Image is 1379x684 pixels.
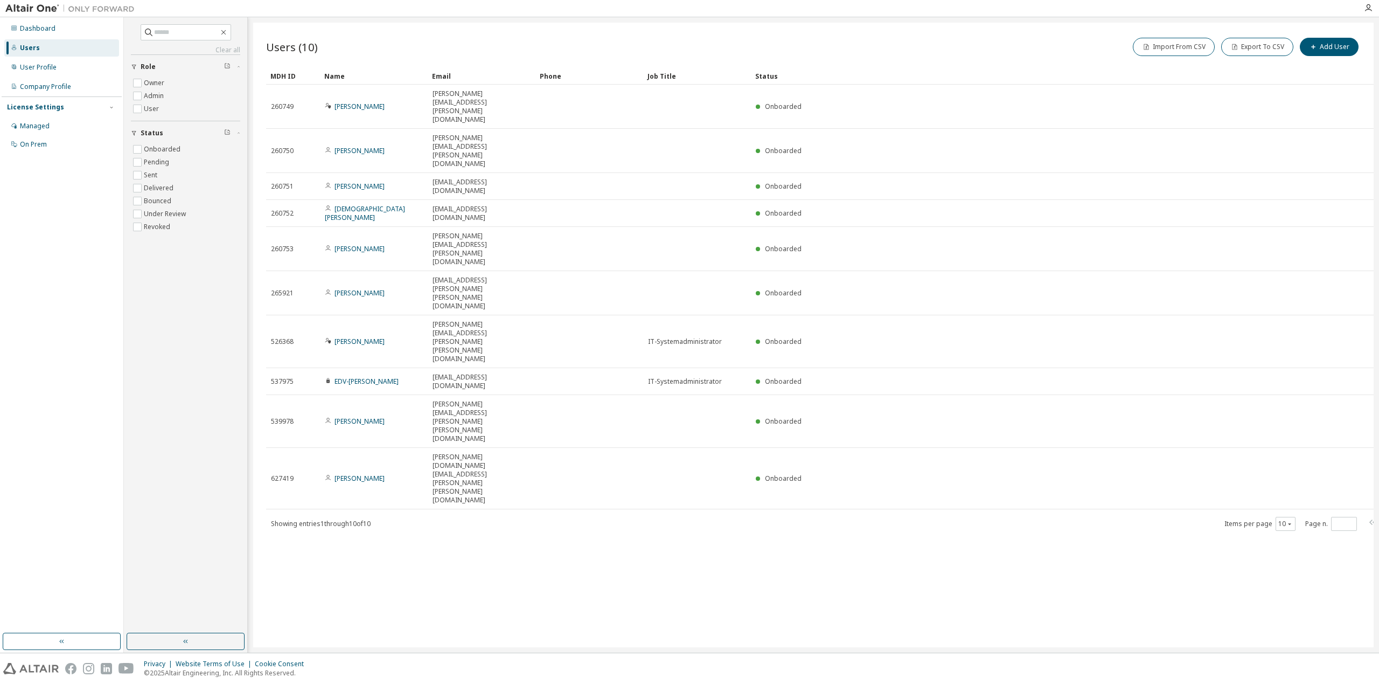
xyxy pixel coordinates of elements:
label: Delivered [144,182,176,195]
a: [PERSON_NAME] [335,182,385,191]
span: Users (10) [266,39,318,54]
div: Dashboard [20,24,55,33]
label: Bounced [144,195,173,208]
img: instagram.svg [83,663,94,674]
span: Onboarded [765,146,802,155]
span: [EMAIL_ADDRESS][DOMAIN_NAME] [433,373,531,390]
span: Items per page [1224,517,1296,531]
div: License Settings [7,103,64,112]
div: User Profile [20,63,57,72]
span: 627419 [271,474,294,483]
span: Onboarded [765,337,802,346]
a: EDV-[PERSON_NAME] [335,377,399,386]
label: Pending [144,156,171,169]
img: Altair One [5,3,140,14]
span: [EMAIL_ADDRESS][PERSON_NAME][PERSON_NAME][DOMAIN_NAME] [433,276,531,310]
div: Cookie Consent [255,660,310,668]
div: On Prem [20,140,47,149]
a: [DEMOGRAPHIC_DATA][PERSON_NAME] [325,204,405,222]
span: [PERSON_NAME][EMAIL_ADDRESS][PERSON_NAME][PERSON_NAME][DOMAIN_NAME] [433,320,531,363]
div: Job Title [647,67,747,85]
label: Revoked [144,220,172,233]
img: linkedin.svg [101,663,112,674]
label: Owner [144,77,166,89]
span: Clear filter [224,63,231,71]
span: Onboarded [765,377,802,386]
span: Clear filter [224,129,231,137]
a: [PERSON_NAME] [335,417,385,426]
span: [EMAIL_ADDRESS][DOMAIN_NAME] [433,178,531,195]
label: Onboarded [144,143,183,156]
p: © 2025 Altair Engineering, Inc. All Rights Reserved. [144,668,310,678]
div: Users [20,44,40,52]
button: Role [131,55,240,79]
span: Onboarded [765,102,802,111]
span: Onboarded [765,474,802,483]
a: [PERSON_NAME] [335,474,385,483]
span: IT-Systemadministrator [648,377,722,386]
span: Onboarded [765,209,802,218]
a: [PERSON_NAME] [335,244,385,253]
a: [PERSON_NAME] [335,146,385,155]
a: Clear all [131,46,240,54]
span: 260752 [271,209,294,218]
span: Status [141,129,163,137]
span: 260749 [271,102,294,111]
span: 539978 [271,417,294,426]
span: [PERSON_NAME][DOMAIN_NAME][EMAIL_ADDRESS][PERSON_NAME][PERSON_NAME][DOMAIN_NAME] [433,453,531,505]
span: Role [141,63,156,71]
span: [PERSON_NAME][EMAIL_ADDRESS][PERSON_NAME][DOMAIN_NAME] [433,134,531,168]
label: Sent [144,169,159,182]
span: Onboarded [765,417,802,426]
span: [EMAIL_ADDRESS][DOMAIN_NAME] [433,205,531,222]
a: [PERSON_NAME] [335,288,385,298]
span: [PERSON_NAME][EMAIL_ADDRESS][PERSON_NAME][DOMAIN_NAME] [433,89,531,124]
div: MDH ID [270,67,316,85]
div: Managed [20,122,50,130]
div: Phone [540,67,639,85]
span: IT-Systemadministrator [648,337,722,346]
span: 537975 [271,377,294,386]
span: 265921 [271,289,294,298]
span: Onboarded [765,288,802,298]
img: altair_logo.svg [3,663,59,674]
img: youtube.svg [119,663,134,674]
span: 526368 [271,337,294,346]
label: Admin [144,89,166,102]
label: User [144,102,161,115]
button: Export To CSV [1221,38,1293,56]
a: [PERSON_NAME] [335,102,385,111]
button: 10 [1278,520,1293,528]
label: Under Review [144,208,188,220]
div: Email [432,67,531,85]
span: 260751 [271,182,294,191]
span: Page n. [1305,517,1357,531]
span: 260750 [271,147,294,155]
span: [PERSON_NAME][EMAIL_ADDRESS][PERSON_NAME][PERSON_NAME][DOMAIN_NAME] [433,400,531,443]
div: Company Profile [20,82,71,91]
a: [PERSON_NAME] [335,337,385,346]
span: Onboarded [765,244,802,253]
button: Add User [1300,38,1359,56]
div: Website Terms of Use [176,660,255,668]
img: facebook.svg [65,663,76,674]
div: Name [324,67,423,85]
span: 260753 [271,245,294,253]
button: Import From CSV [1133,38,1215,56]
span: Showing entries 1 through 10 of 10 [271,519,371,528]
span: [PERSON_NAME][EMAIL_ADDRESS][PERSON_NAME][DOMAIN_NAME] [433,232,531,266]
button: Status [131,121,240,145]
span: Onboarded [765,182,802,191]
div: Privacy [144,660,176,668]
